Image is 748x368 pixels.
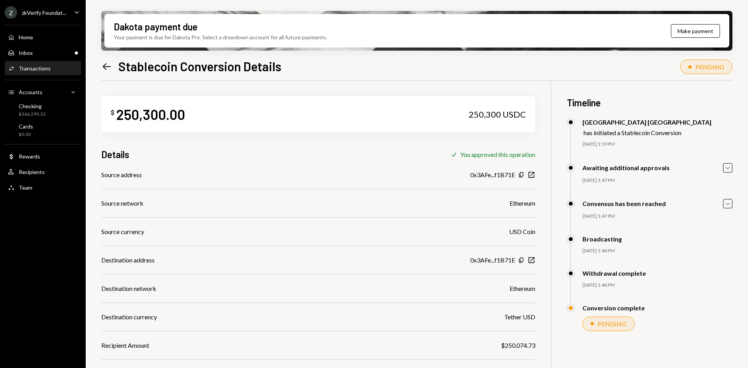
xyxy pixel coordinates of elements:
[582,248,732,254] div: [DATE] 1:48 PM
[582,304,645,312] div: Conversion complete
[19,49,33,56] div: Inbox
[101,148,129,161] h3: Details
[101,255,155,265] div: Destination address
[510,199,535,208] div: Ethereum
[582,235,622,243] div: Broadcasting
[114,33,327,41] div: Your payment is due for Dakota Pro. Select a drawdown account for all future payments.
[582,141,732,148] div: [DATE] 1:19 PM
[5,30,81,44] a: Home
[5,46,81,60] a: Inbox
[19,111,46,118] div: $366,290.33
[116,106,185,123] div: 250,300.00
[469,109,526,120] div: 250,300 USDC
[582,200,666,207] div: Consensus has been reached
[501,341,535,350] div: $250,074.73
[19,131,33,138] div: $0.00
[101,312,157,322] div: Destination currency
[19,89,42,95] div: Accounts
[19,103,46,109] div: Checking
[460,151,535,158] div: You approved this operation
[584,129,711,136] div: has initiated a Stablecoin Conversion
[5,100,81,119] a: Checking$366,290.33
[582,282,732,289] div: [DATE] 1:48 PM
[111,109,115,116] div: $
[5,165,81,179] a: Recipients
[22,9,66,16] div: zkVerify Foundat...
[671,24,720,38] button: Make payment
[114,20,198,33] div: Dakota payment due
[5,149,81,163] a: Rewards
[5,6,17,19] div: Z
[509,227,535,236] div: USD Coin
[101,199,143,208] div: Source network
[101,170,142,180] div: Source address
[5,180,81,194] a: Team
[101,284,156,293] div: Destination network
[582,177,732,184] div: [DATE] 1:47 PM
[695,63,724,70] div: PENDING
[5,61,81,75] a: Transactions
[118,58,281,74] h1: Stablecoin Conversion Details
[101,227,144,236] div: Source currency
[510,284,535,293] div: Ethereum
[19,153,40,160] div: Rewards
[504,312,535,322] div: Tether USD
[582,118,711,126] div: [GEOGRAPHIC_DATA] [GEOGRAPHIC_DATA]
[101,341,149,350] div: Recipient Amount
[567,96,732,109] h3: Timeline
[470,170,515,180] div: 0x3AFe...f1B71E
[5,121,81,139] a: Cards$0.00
[19,34,33,40] div: Home
[470,255,515,265] div: 0x3AFe...f1B71E
[5,85,81,99] a: Accounts
[19,65,51,72] div: Transactions
[19,184,32,191] div: Team
[582,164,670,171] div: Awaiting additional approvals
[582,213,732,220] div: [DATE] 1:47 PM
[598,320,626,328] div: PENDING
[19,123,33,130] div: Cards
[19,169,45,175] div: Recipients
[582,269,646,277] div: Withdrawal complete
